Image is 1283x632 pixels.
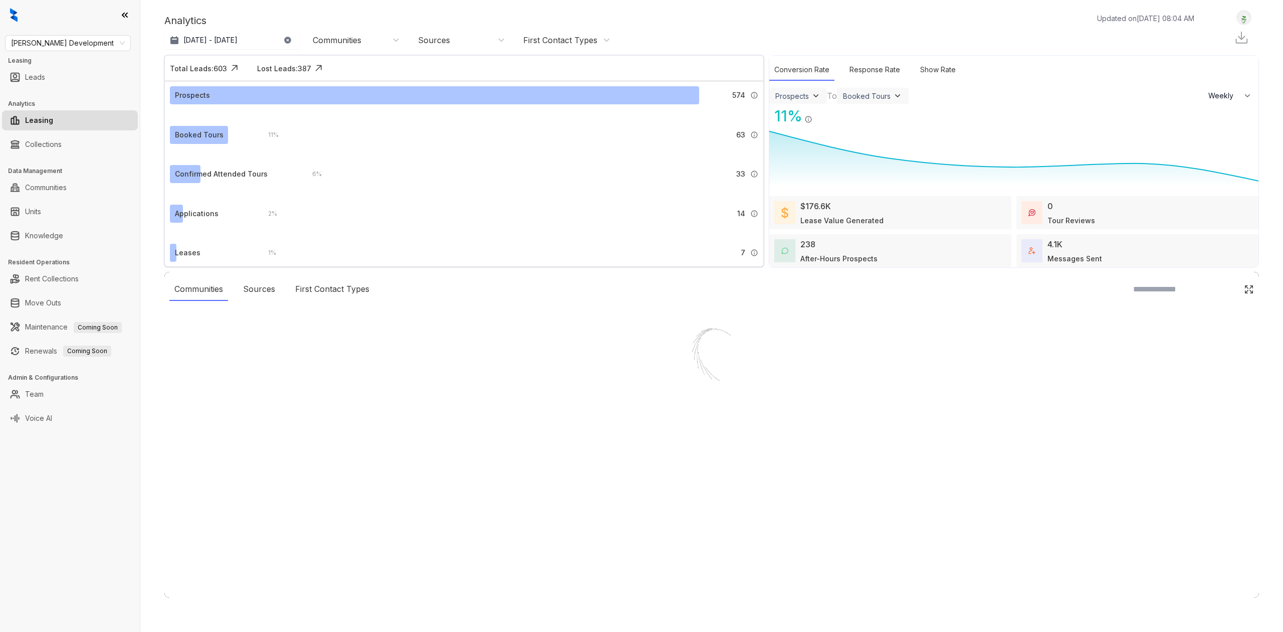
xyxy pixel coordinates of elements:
div: Tour Reviews [1047,215,1095,226]
div: 1 % [258,247,276,258]
a: RenewalsComing Soon [25,341,111,361]
li: Leads [2,67,138,87]
h3: Analytics [8,99,140,108]
span: 574 [732,90,745,101]
span: Coming Soon [74,322,122,333]
span: 7 [741,247,745,258]
img: Download [1234,30,1249,45]
div: Messages Sent [1047,253,1102,264]
img: Click Icon [227,61,242,76]
p: Updated on [DATE] 08:04 AM [1097,13,1194,24]
img: Info [750,91,758,99]
li: Knowledge [2,226,138,246]
li: Rent Collections [2,269,138,289]
div: First Contact Types [290,278,374,301]
a: Knowledge [25,226,63,246]
div: Booked Tours [175,129,224,140]
div: 0 [1047,200,1053,212]
li: Maintenance [2,317,138,337]
div: 4.1K [1047,238,1062,250]
div: After-Hours Prospects [800,253,878,264]
img: Click Icon [311,61,326,76]
img: ViewFilterArrow [893,91,903,101]
img: Info [750,210,758,218]
li: Communities [2,178,138,198]
img: UserAvatar [1237,13,1251,23]
div: Communities [169,278,228,301]
img: logo [10,8,18,22]
span: Weekly [1208,91,1239,101]
img: Info [804,115,812,123]
img: Info [750,170,758,178]
button: [DATE] - [DATE] [164,31,300,49]
img: Info [750,249,758,257]
a: Voice AI [25,408,52,428]
a: Team [25,384,44,404]
p: Analytics [164,13,206,28]
a: Collections [25,134,62,154]
div: Leases [175,247,200,258]
h3: Admin & Configurations [8,373,140,382]
div: Lease Value Generated [800,215,884,226]
h3: Resident Operations [8,258,140,267]
div: Loading... [694,407,730,417]
div: To [827,90,837,102]
img: SearchIcon [1223,285,1231,293]
div: 11 % [258,129,279,140]
div: 11 % [769,105,802,127]
li: Collections [2,134,138,154]
a: Communities [25,178,67,198]
div: Applications [175,208,219,219]
div: Conversion Rate [769,59,834,81]
div: Show Rate [915,59,961,81]
div: 2 % [258,208,277,219]
img: AfterHoursConversations [781,247,788,255]
div: Total Leads: 603 [170,63,227,74]
img: Click Icon [812,106,827,121]
img: ViewFilterArrow [811,91,821,101]
div: First Contact Types [523,35,597,46]
div: 6 % [302,169,322,180]
div: Lost Leads: 387 [257,63,311,74]
img: TourReviews [1028,209,1035,216]
a: Units [25,202,41,222]
div: Prospects [175,90,210,101]
div: 238 [800,238,815,250]
img: Loader [662,307,762,407]
li: Team [2,384,138,404]
a: Rent Collections [25,269,79,289]
div: Communities [313,35,361,46]
img: Info [750,131,758,139]
p: [DATE] - [DATE] [183,35,238,45]
img: LeaseValue [781,207,788,219]
div: Booked Tours [843,92,891,100]
div: Response Rate [844,59,905,81]
li: Units [2,202,138,222]
div: Sources [238,278,280,301]
a: Move Outs [25,293,61,313]
div: Confirmed Attended Tours [175,169,268,180]
a: Leasing [25,110,53,130]
li: Leasing [2,110,138,130]
div: Sources [418,35,450,46]
img: Click Icon [1244,284,1254,294]
button: Weekly [1202,87,1258,105]
div: $176.6K [800,200,831,212]
span: Davis Development [11,36,125,51]
a: Leads [25,67,45,87]
li: Voice AI [2,408,138,428]
div: Prospects [775,92,809,100]
li: Move Outs [2,293,138,313]
span: Coming Soon [63,346,111,357]
span: 63 [736,129,745,140]
span: 33 [736,169,745,180]
img: TotalFum [1028,247,1035,254]
h3: Data Management [8,167,140,176]
li: Renewals [2,341,138,361]
h3: Leasing [8,56,140,65]
span: 14 [737,208,745,219]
